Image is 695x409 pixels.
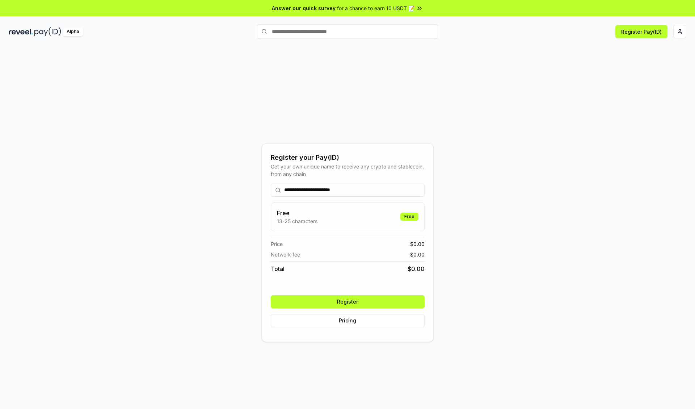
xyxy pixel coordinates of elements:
[9,27,33,36] img: reveel_dark
[271,264,285,273] span: Total
[615,25,667,38] button: Register Pay(ID)
[271,314,425,327] button: Pricing
[63,27,83,36] div: Alpha
[272,4,336,12] span: Answer our quick survey
[400,213,418,221] div: Free
[271,240,283,248] span: Price
[271,295,425,308] button: Register
[410,251,425,258] span: $ 0.00
[277,209,317,217] h3: Free
[271,163,425,178] div: Get your own unique name to receive any crypto and stablecoin, from any chain
[34,27,61,36] img: pay_id
[277,217,317,225] p: 13-25 characters
[271,251,300,258] span: Network fee
[410,240,425,248] span: $ 0.00
[408,264,425,273] span: $ 0.00
[271,153,425,163] div: Register your Pay(ID)
[337,4,414,12] span: for a chance to earn 10 USDT 📝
